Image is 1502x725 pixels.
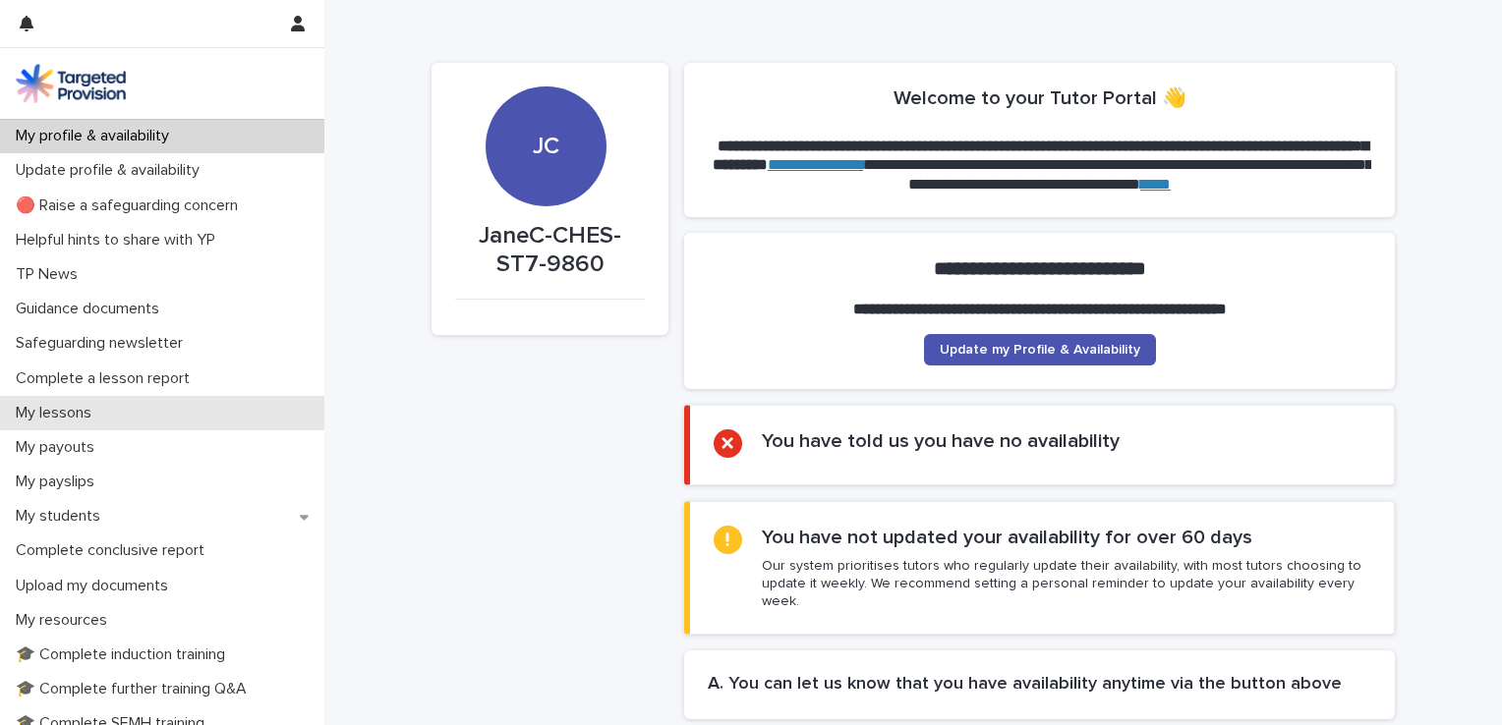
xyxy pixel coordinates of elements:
[8,404,107,422] p: My lessons
[8,541,220,560] p: Complete conclusive report
[924,334,1156,365] a: Update my Profile & Availability
[940,343,1140,357] span: Update my Profile & Availability
[708,674,1371,696] h2: A. You can let us know that you have availability anytime via the button above
[8,577,184,595] p: Upload my documents
[8,265,93,284] p: TP News
[486,13,606,161] div: JC
[762,557,1370,611] p: Our system prioritises tutors who regularly update their availability, with most tutors choosing ...
[762,526,1252,549] h2: You have not updated your availability for over 60 days
[8,300,175,318] p: Guidance documents
[8,127,185,145] p: My profile & availability
[455,222,645,279] p: JaneC-CHES-ST7-9860
[16,64,126,103] img: M5nRWzHhSzIhMunXDL62
[8,645,241,664] p: 🎓 Complete induction training
[762,429,1120,453] h2: You have told us you have no availability
[8,438,110,457] p: My payouts
[8,161,215,180] p: Update profile & availability
[8,369,205,388] p: Complete a lesson report
[8,196,254,215] p: 🔴 Raise a safeguarding concern
[8,473,110,491] p: My payslips
[8,507,116,526] p: My students
[8,231,231,250] p: Helpful hints to share with YP
[8,680,262,698] p: 🎓 Complete further training Q&A
[8,611,123,630] p: My resources
[894,86,1186,110] h2: Welcome to your Tutor Portal 👋
[8,334,199,353] p: Safeguarding newsletter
